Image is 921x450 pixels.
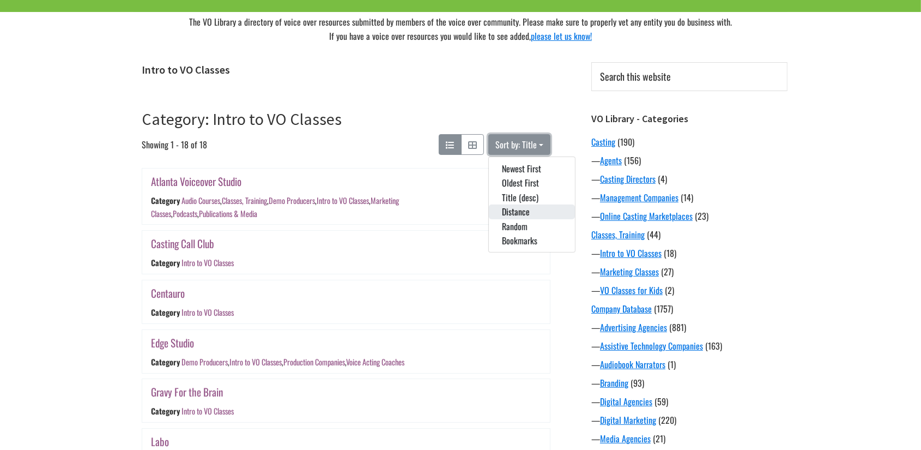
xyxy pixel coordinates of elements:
[151,285,185,301] a: Centauro
[151,195,180,207] div: Category
[655,395,668,408] span: (59)
[151,434,169,449] a: Labo
[151,405,180,417] div: Category
[222,195,267,207] a: Classes, Training
[591,321,787,334] div: —
[151,173,241,189] a: Atlanta Voiceover Studio
[346,356,404,368] a: Voice Acting Coaches
[591,265,787,278] div: —
[600,376,628,389] a: Branding
[142,134,207,155] span: Showing 1 - 18 of 18
[591,376,787,389] div: —
[229,356,282,368] a: Intro to VO Classes
[142,109,342,129] a: Category: Intro to VO Classes
[181,195,220,207] a: Audio Courses
[591,154,787,167] div: —
[591,209,787,223] div: —
[489,205,575,219] button: Distance
[664,247,676,260] span: (18)
[591,358,787,371] div: —
[600,413,656,427] a: Digital Marketing
[151,195,399,219] div: , , , , , ,
[600,358,665,371] a: Audiobook Narrators
[181,356,228,368] a: Demo Producers
[489,176,575,190] button: Oldest First
[600,395,652,408] a: Digital Agencies
[617,135,634,148] span: (190)
[151,356,180,368] div: Category
[199,208,257,219] a: Publications & Media
[142,63,550,76] h1: Intro to VO Classes
[600,265,659,278] a: Marketing Classes
[591,413,787,427] div: —
[591,191,787,204] div: —
[600,191,678,204] a: Management Companies
[600,209,693,223] a: Online Casting Marketplaces
[600,247,662,260] a: Intro to VO Classes
[151,335,194,351] a: Edge Studio
[600,284,663,297] a: VO Classes for Kids
[173,208,197,219] a: Podcasts
[591,432,787,445] div: —
[488,134,550,155] button: Sort by: Title
[489,190,575,205] button: Title (desc)
[269,195,315,207] a: Demo Producers
[600,432,651,445] a: Media Agencies
[283,356,345,368] a: Production Companies
[658,413,676,427] span: (220)
[181,356,404,368] div: , , ,
[705,339,722,352] span: (163)
[489,161,575,176] button: Newest First
[591,172,787,185] div: —
[151,384,223,400] a: Gravy For the Brain
[181,307,234,318] a: Intro to VO Classes
[600,321,667,334] a: Advertising Agencies
[647,228,661,241] span: (44)
[661,265,674,278] span: (27)
[134,12,787,46] div: The VO Library a directory of voice over resources submitted by members of the voice over communi...
[600,339,703,352] a: Assistive Technology Companies
[695,209,708,223] span: (23)
[668,358,676,371] span: (1)
[591,135,615,148] a: Casting
[489,233,575,248] button: Bookmarks
[591,247,787,260] div: —
[654,302,673,315] span: (1757)
[681,191,693,204] span: (14)
[151,195,399,219] a: Marketing Classes
[591,395,787,408] div: —
[600,172,656,185] a: Casting Directors
[151,236,214,251] a: Casting Call Club
[591,62,787,91] input: Search this website
[181,257,234,269] a: Intro to VO Classes
[600,154,622,167] a: Agents
[531,29,592,43] a: please let us know!
[151,307,180,318] div: Category
[669,321,686,334] span: (881)
[591,339,787,352] div: —
[591,284,787,297] div: —
[653,432,665,445] span: (21)
[489,219,575,233] button: Random
[665,284,674,297] span: (2)
[591,228,645,241] a: Classes, Training
[591,113,787,125] h3: VO Library - Categories
[181,405,234,417] a: Intro to VO Classes
[658,172,667,185] span: (4)
[624,154,641,167] span: (156)
[317,195,369,207] a: Intro to VO Classes
[151,257,180,269] div: Category
[631,376,644,389] span: (93)
[591,302,652,315] a: Company Database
